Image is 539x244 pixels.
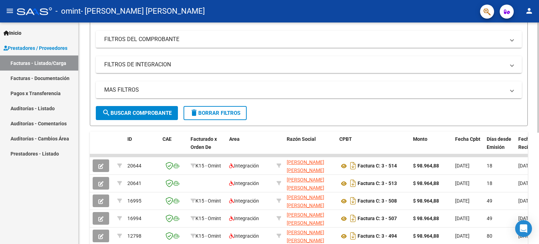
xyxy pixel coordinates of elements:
span: [PERSON_NAME] [PERSON_NAME] [287,230,324,243]
span: CAE [162,136,172,142]
span: 20644 [127,163,141,169]
span: [DATE] [518,163,533,169]
span: 49 [487,216,492,221]
span: [DATE] [455,216,470,221]
span: [PERSON_NAME] [PERSON_NAME] [287,212,324,226]
datatable-header-cell: Fecha Cpbt [452,132,484,163]
i: Descargar documento [348,178,358,189]
i: Descargar documento [348,195,358,206]
strong: $ 98.964,88 [413,233,439,239]
div: 27323358562 [287,211,334,226]
span: [DATE] [455,198,470,204]
mat-expansion-panel-header: FILTROS DE INTEGRACION [96,56,522,73]
strong: Factura C: 3 - 513 [358,181,397,186]
span: 16995 [127,198,141,204]
div: 27323358562 [287,158,334,173]
datatable-header-cell: Facturado x Orden De [188,132,226,163]
datatable-header-cell: CAE [160,132,188,163]
span: 18 [487,180,492,186]
span: Integración [229,163,259,169]
span: Buscar Comprobante [102,110,172,116]
span: 49 [487,198,492,204]
span: Area [229,136,240,142]
strong: $ 98.964,88 [413,198,439,204]
span: [DATE] [518,198,533,204]
span: 16994 [127,216,141,221]
strong: $ 98.964,88 [413,180,439,186]
strong: $ 98.964,88 [413,163,439,169]
strong: Factura C: 3 - 494 [358,233,397,239]
div: 27323358562 [287,193,334,208]
div: 27323358562 [287,229,334,243]
span: [DATE] [455,233,470,239]
button: Borrar Filtros [184,106,247,120]
mat-panel-title: FILTROS DE INTEGRACION [104,61,505,68]
span: Integración [229,180,259,186]
span: Monto [413,136,427,142]
i: Descargar documento [348,160,358,171]
strong: Factura C: 3 - 507 [358,216,397,222]
span: Fecha Cpbt [455,136,480,142]
datatable-header-cell: Razón Social [284,132,337,163]
datatable-header-cell: Monto [410,132,452,163]
span: [PERSON_NAME] [PERSON_NAME] [287,194,324,208]
span: [DATE] [518,180,533,186]
datatable-header-cell: Días desde Emisión [484,132,515,163]
span: K15 - Omint [195,163,221,169]
span: Prestadores / Proveedores [4,44,67,52]
span: K15 - Omint [195,233,221,239]
mat-expansion-panel-header: FILTROS DEL COMPROBANTE [96,31,522,48]
span: 20641 [127,180,141,186]
span: 80 [487,233,492,239]
span: [PERSON_NAME] [PERSON_NAME] [287,159,324,173]
mat-icon: search [102,108,111,117]
span: Borrar Filtros [190,110,240,116]
mat-panel-title: MAS FILTROS [104,86,505,94]
strong: $ 98.964,88 [413,216,439,221]
mat-panel-title: FILTROS DEL COMPROBANTE [104,35,505,43]
span: - omint [55,4,81,19]
span: Días desde Emisión [487,136,511,150]
div: Open Intercom Messenger [515,220,532,237]
span: CPBT [339,136,352,142]
span: Integración [229,198,259,204]
span: Razón Social [287,136,316,142]
strong: Factura C: 3 - 508 [358,198,397,204]
i: Descargar documento [348,213,358,224]
span: K15 - Omint [195,216,221,221]
datatable-header-cell: CPBT [337,132,410,163]
span: 18 [487,163,492,169]
span: Facturado x Orden De [191,136,217,150]
span: - [PERSON_NAME] [PERSON_NAME] [81,4,205,19]
span: 12798 [127,233,141,239]
button: Buscar Comprobante [96,106,178,120]
span: Integración [229,216,259,221]
datatable-header-cell: Area [226,132,274,163]
mat-icon: delete [190,108,198,117]
datatable-header-cell: ID [125,132,160,163]
strong: Factura C: 3 - 514 [358,163,397,169]
span: K15 - Omint [195,198,221,204]
span: Integración [229,233,259,239]
span: [DATE] [455,180,470,186]
span: [PERSON_NAME] [PERSON_NAME] [287,177,324,191]
mat-expansion-panel-header: MAS FILTROS [96,81,522,98]
span: Fecha Recibido [518,136,538,150]
div: 27323358562 [287,176,334,191]
span: [DATE] [518,216,533,221]
i: Descargar documento [348,230,358,242]
mat-icon: menu [6,7,14,15]
mat-icon: person [525,7,533,15]
span: [DATE] [455,163,470,169]
span: Inicio [4,29,21,37]
span: ID [127,136,132,142]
